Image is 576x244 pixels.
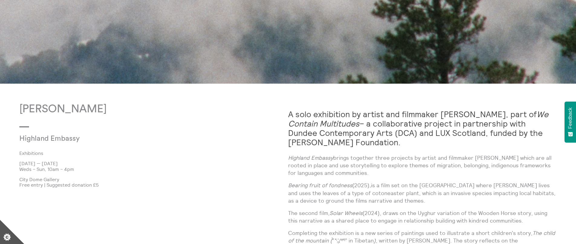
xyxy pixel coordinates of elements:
[288,109,548,147] strong: A solo exhibition by artist and filmmaker [PERSON_NAME], part of – a collaborative project in par...
[330,237,332,244] em: (
[19,103,288,115] p: [PERSON_NAME]
[288,230,555,244] em: The child of the mountain
[568,108,573,129] span: Feedback
[19,166,288,172] p: Weds – Sun, 10am – 4pm
[369,182,371,189] em: ,
[565,101,576,143] button: Feedback - Show survey
[330,210,363,217] em: Solar Wheels
[288,154,333,161] em: Highland Embassy
[19,135,198,143] p: Highland Embassy
[288,181,557,204] p: (2025) is a film set on the [GEOGRAPHIC_DATA] where [PERSON_NAME] lives and uses the leaves of a ...
[19,150,278,156] a: Exhibitions
[19,177,288,182] p: City Dome Gallery
[19,161,288,166] p: [DATE] — [DATE]
[374,237,376,244] em: )
[288,182,352,189] em: Bearing fruit of fondness
[288,209,557,224] p: The second film, (2024), draws on the Uyghur variation of the Wooden Horse story, using this narr...
[288,109,548,129] em: We Contain Multitudes
[19,182,288,188] p: Free entry | Suggested donation £5
[288,154,557,177] p: brings together three projects by artist and filmmaker [PERSON_NAME] which are all rooted in plac...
